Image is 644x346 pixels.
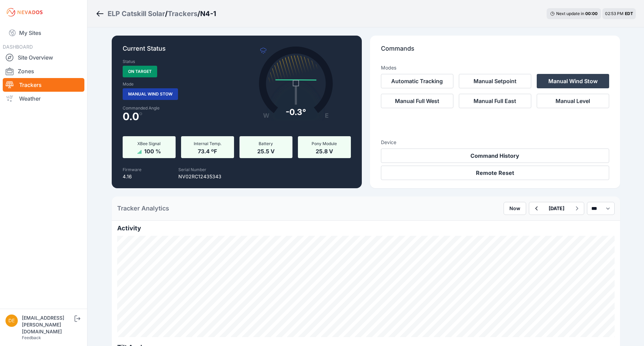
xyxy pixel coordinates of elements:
[5,7,44,18] img: Nevados
[312,141,337,146] span: Pony Module
[381,64,396,71] h3: Modes
[194,141,221,146] span: Internal Temp.
[3,44,33,50] span: DASHBOARD
[178,167,206,172] label: Serial Number
[123,88,178,100] span: Manual Wind Stow
[22,335,41,340] a: Feedback
[137,141,161,146] span: XBee Signal
[3,51,84,64] a: Site Overview
[537,94,609,108] button: Manual Level
[585,11,598,16] div: 00 : 00
[5,315,18,327] img: devin.martin@nevados.solar
[123,167,141,172] label: Firmware
[123,81,134,87] label: Mode
[3,78,84,92] a: Trackers
[123,44,351,59] p: Current Status
[556,11,584,16] span: Next update in
[3,25,84,41] a: My Sites
[257,146,275,155] span: 25.5 V
[3,92,84,105] a: Weather
[537,74,609,88] button: Manual Wind Stow
[96,5,216,23] nav: Breadcrumb
[459,94,531,108] button: Manual Full East
[286,107,306,118] div: -0.3°
[165,9,168,18] span: /
[605,11,624,16] span: 02:53 PM
[123,59,135,64] label: Status
[22,315,73,335] div: [EMAIL_ADDRESS][PERSON_NAME][DOMAIN_NAME]
[108,9,165,18] a: ELP Catskill Solar
[459,74,531,88] button: Manual Setpoint
[198,146,217,155] span: 73.4 ºF
[381,166,609,180] button: Remote Reset
[543,202,570,215] button: [DATE]
[117,223,615,233] h2: Activity
[197,9,200,18] span: /
[3,64,84,78] a: Zones
[381,44,609,59] p: Commands
[123,173,141,180] p: 4.16
[123,112,139,120] span: 0.0
[178,173,221,180] p: NV02RC12435343
[144,146,161,155] span: 100 %
[316,146,333,155] span: 25.8 V
[168,9,197,18] a: Trackers
[123,105,233,111] label: Commanded Angle
[381,74,453,88] button: Automatic Tracking
[139,112,142,118] span: º
[117,204,169,213] h2: Tracker Analytics
[625,11,633,16] span: EDT
[123,66,157,77] span: On Target
[381,139,609,146] h3: Device
[504,202,526,215] button: Now
[259,141,273,146] span: Battery
[381,149,609,163] button: Command History
[200,9,216,18] h3: N4-1
[381,94,453,108] button: Manual Full West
